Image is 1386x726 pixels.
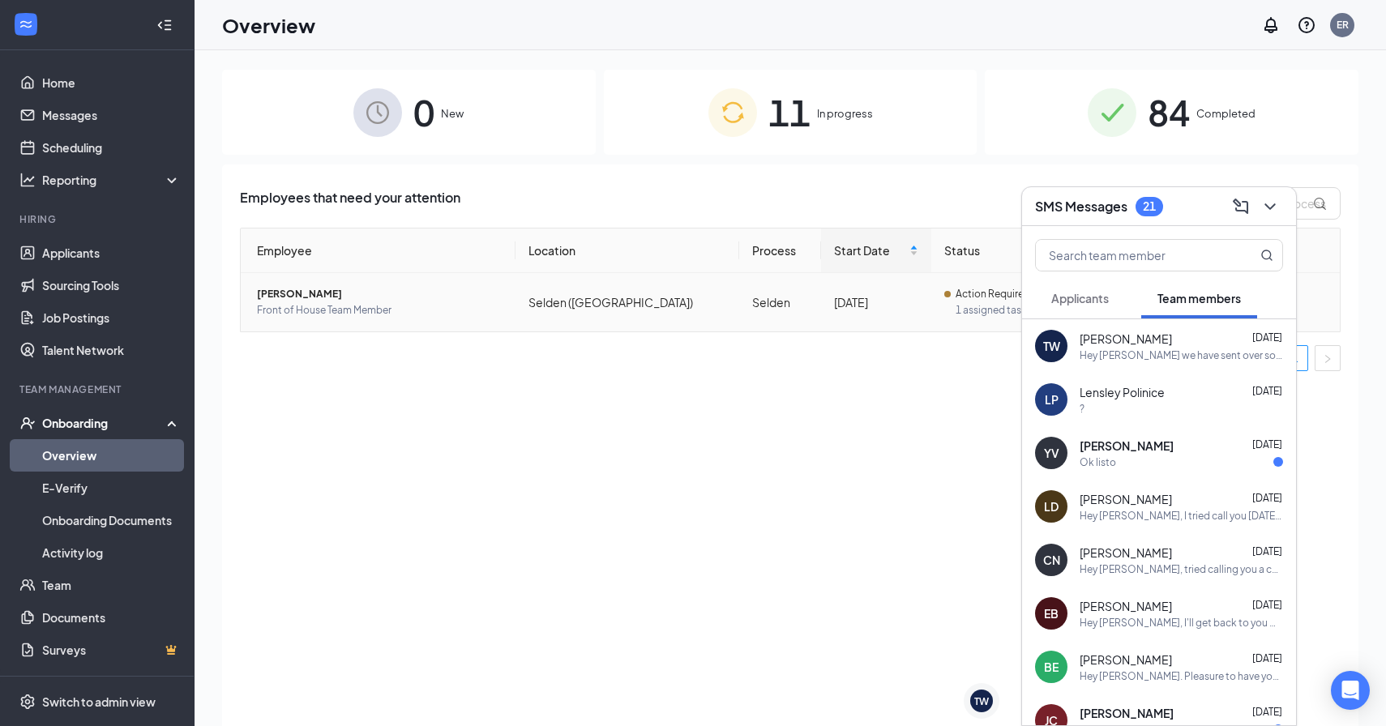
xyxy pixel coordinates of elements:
div: ? [1080,402,1084,416]
div: LP [1045,391,1059,408]
input: Search team member [1036,240,1228,271]
td: Selden ([GEOGRAPHIC_DATA]) [515,273,739,331]
span: Completed [1196,105,1256,122]
span: [PERSON_NAME] [1080,598,1172,614]
div: Hey [PERSON_NAME], tried calling you a couple of times. Please call me at [PHONE_NUMBER]. [1080,562,1283,576]
li: Next Page [1315,345,1341,371]
span: [PERSON_NAME] [1080,331,1172,347]
svg: Notifications [1261,15,1281,35]
a: Activity log [42,536,181,569]
div: Hey [PERSON_NAME]. Pleasure to have you on the team! We will start you [DATE], so please come in ... [1080,669,1283,683]
span: [PERSON_NAME] [1080,544,1172,561]
a: E-Verify [42,472,181,504]
div: Hiring [19,212,178,226]
div: TW [1043,338,1060,354]
div: EB [1044,605,1059,621]
span: Applicants [1051,291,1109,305]
div: Hey [PERSON_NAME], I'll get back to you with that answer once I've completed the paperwork on my ... [1080,616,1283,630]
a: Talent Network [42,334,181,366]
span: [PERSON_NAME] [1080,491,1172,507]
svg: Analysis [19,172,36,188]
span: [DATE] [1252,652,1282,664]
a: Team [42,569,181,601]
a: Scheduling [42,131,181,164]
span: 0 [413,84,434,140]
span: [DATE] [1252,331,1282,344]
div: Hey [PERSON_NAME], I tried call you [DATE], so I apologize. Your uniforms just came in, so please... [1080,509,1283,523]
span: Front of House Team Member [257,302,503,318]
svg: Collapse [156,17,173,33]
span: 84 [1148,84,1190,140]
span: [DATE] [1252,438,1282,451]
a: Overview [42,439,181,472]
span: [PERSON_NAME] [1080,651,1172,668]
span: [PERSON_NAME] [1080,705,1174,721]
div: Team Management [19,382,178,396]
div: Onboarding [42,415,167,431]
span: [DATE] [1252,599,1282,611]
svg: ChevronDown [1260,197,1280,216]
span: Lensley Polinice [1080,384,1165,400]
span: Start Date [834,241,906,259]
h1: Overview [222,11,315,39]
div: ER [1337,18,1349,32]
a: Job Postings [42,301,181,334]
div: Switch to admin view [42,694,156,710]
div: BE [1044,659,1059,675]
span: right [1323,354,1333,364]
div: YV [1044,445,1059,461]
span: [PERSON_NAME] [257,286,503,302]
div: TW [974,694,989,708]
div: Reporting [42,172,182,188]
svg: QuestionInfo [1297,15,1316,35]
svg: ComposeMessage [1231,197,1251,216]
button: ComposeMessage [1228,194,1254,220]
th: Process [739,228,821,273]
a: Home [42,66,181,99]
span: [PERSON_NAME] [1080,438,1174,454]
div: LD [1044,498,1059,515]
svg: MagnifyingGlass [1260,249,1273,262]
button: ChevronDown [1257,194,1283,220]
span: 1 assigned tasks [956,302,1052,318]
div: Ok listo [1080,455,1116,469]
th: Status [931,228,1065,273]
div: Hey [PERSON_NAME] we have sent over some new hire paper work please complete this by your start d... [1080,348,1283,362]
th: Location [515,228,739,273]
span: [DATE] [1252,385,1282,397]
span: In progress [817,105,873,122]
th: Employee [241,228,515,273]
a: Onboarding Documents [42,504,181,536]
a: Sourcing Tools [42,269,181,301]
svg: Settings [19,694,36,710]
div: CN [1043,552,1060,568]
div: 21 [1143,199,1156,213]
span: New [441,105,464,122]
div: Open Intercom Messenger [1331,671,1370,710]
span: Employees that need your attention [240,187,460,220]
span: Status [944,241,1040,259]
a: Documents [42,601,181,634]
a: Applicants [42,237,181,269]
span: Action Required [956,286,1030,302]
td: Selden [739,273,821,331]
span: [DATE] [1252,706,1282,718]
div: [DATE] [834,293,918,311]
span: [DATE] [1252,492,1282,504]
h3: SMS Messages [1035,198,1127,216]
span: 11 [768,84,811,140]
a: Messages [42,99,181,131]
a: SurveysCrown [42,634,181,666]
button: right [1315,345,1341,371]
span: [DATE] [1252,545,1282,557]
svg: UserCheck [19,415,36,431]
span: Team members [1157,291,1241,305]
svg: WorkstreamLogo [18,16,34,32]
